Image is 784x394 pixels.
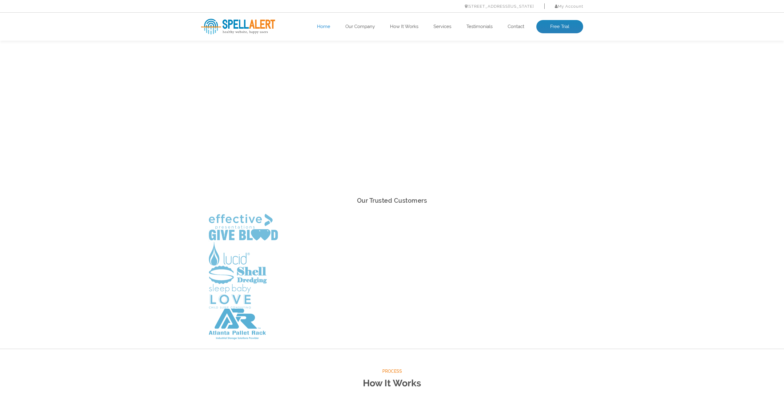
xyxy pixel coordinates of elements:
img: Give Blood [209,229,278,242]
img: Sleep Baby Love [209,284,251,309]
img: Shell Dredging [209,266,267,284]
span: Process [201,368,583,375]
h2: How It Works [201,375,583,392]
h2: Our Trusted Customers [201,195,583,206]
img: Effective [209,214,273,229]
img: Lucid [209,242,250,266]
